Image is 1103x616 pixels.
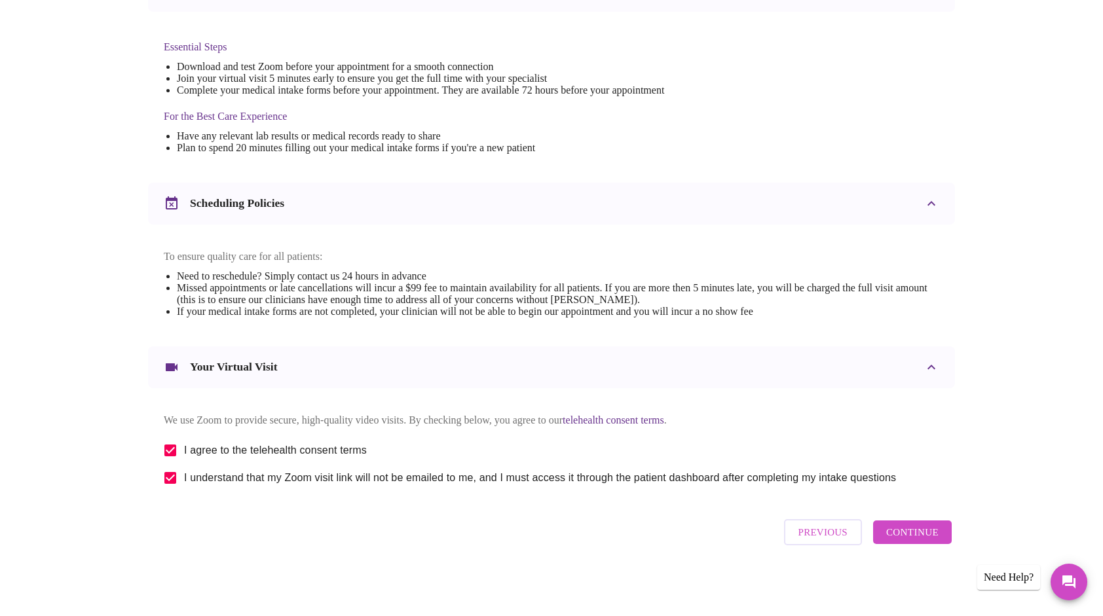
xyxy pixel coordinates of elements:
[164,251,939,263] p: To ensure quality care for all patients:
[184,470,896,486] span: I understand that my Zoom visit link will not be emailed to me, and I must access it through the ...
[164,111,664,122] h4: For the Best Care Experience
[873,520,952,544] button: Continue
[886,524,939,541] span: Continue
[177,306,939,317] li: If your medical intake forms are not completed, your clinician will not be able to begin our appo...
[148,346,955,388] div: Your Virtual Visit
[164,41,664,53] h4: Essential Steps
[177,61,664,73] li: Download and test Zoom before your appointment for a smooth connection
[1051,564,1087,600] button: Messages
[177,84,664,96] li: Complete your medical intake forms before your appointment. They are available 72 hours before yo...
[177,130,664,142] li: Have any relevant lab results or medical records ready to share
[148,183,955,225] div: Scheduling Policies
[164,414,939,426] p: We use Zoom to provide secure, high-quality video visits. By checking below, you agree to our .
[798,524,848,541] span: Previous
[190,196,284,210] h3: Scheduling Policies
[184,443,367,458] span: I agree to the telehealth consent terms
[190,360,278,374] h3: Your Virtual Visit
[177,142,664,154] li: Plan to spend 20 minutes filling out your medical intake forms if you're a new patient
[563,414,664,426] a: telehealth consent terms
[784,519,862,545] button: Previous
[177,282,939,306] li: Missed appointments or late cancellations will incur a $99 fee to maintain availability for all p...
[977,565,1040,590] div: Need Help?
[177,270,939,282] li: Need to reschedule? Simply contact us 24 hours in advance
[177,73,664,84] li: Join your virtual visit 5 minutes early to ensure you get the full time with your specialist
